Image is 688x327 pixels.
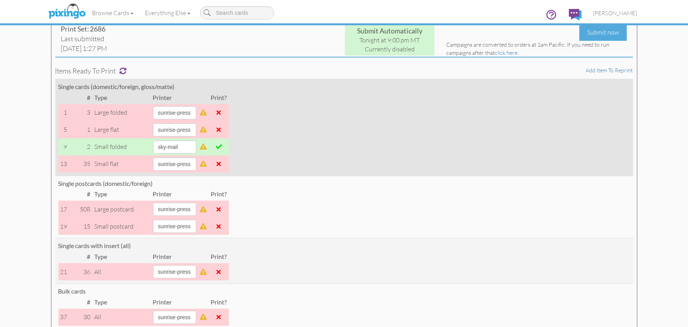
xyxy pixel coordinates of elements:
[139,3,196,23] a: Everything Else
[586,67,633,73] a: Add item to reprint
[495,49,519,56] a: click here.
[69,104,93,121] td: 3
[347,26,433,36] div: Submit Automatically
[93,250,151,263] td: Type
[58,201,69,218] td: 17
[58,82,630,91] div: Single cards (domestic/foreign, gloss/matte)
[58,156,69,173] td: 13
[58,287,630,296] div: Bulk cards
[93,309,151,326] td: All
[69,188,93,201] td: #
[69,296,93,309] td: #
[58,179,630,188] div: Single postcards (domestic/foreign)
[151,91,198,104] td: Printer
[93,188,151,201] td: Type
[347,36,433,45] div: Tonight at 9:00 pm MT
[69,250,93,263] td: #
[593,10,637,16] span: [PERSON_NAME]
[61,44,242,53] div: [DATE] 1:27 PM
[579,24,627,41] div: Submit now
[151,296,198,309] td: Printer
[69,138,93,156] td: 2
[86,3,139,23] a: Browse Cards
[93,156,151,173] td: small flat
[69,156,93,173] td: 35
[93,138,151,156] td: small folded
[569,9,582,21] img: comments.svg
[93,296,151,309] td: Type
[209,250,229,263] td: Print?
[93,121,151,138] td: large flat
[93,201,151,218] td: large postcard
[58,121,69,138] td: 5
[446,41,627,57] div: Campaigns are converted to orders at 1am Pacific. If you need to run campaigns after that
[588,3,643,23] a: [PERSON_NAME]
[93,218,151,235] td: small postcard
[69,91,93,104] td: #
[58,263,69,280] td: 21
[151,188,198,201] td: Printer
[69,121,93,138] td: 1
[209,91,229,104] td: Print?
[58,104,69,121] td: 1
[93,104,151,121] td: large folded
[209,296,229,309] td: Print?
[55,67,633,75] h4: Items ready to print
[69,263,93,280] td: 36
[46,2,88,21] img: pixingo logo
[93,263,151,280] td: All
[200,6,274,19] input: Search cards
[69,218,93,235] td: 15
[61,34,242,44] div: Last submitted
[347,45,433,54] div: Currently disabled
[58,218,69,235] td: 19
[58,309,69,326] td: 37
[209,188,229,201] td: Print?
[69,309,93,326] td: 30
[151,250,198,263] td: Printer
[69,201,93,218] td: 508
[58,138,69,156] td: 9
[58,241,630,250] div: Single cards with insert (all)
[93,91,151,104] td: Type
